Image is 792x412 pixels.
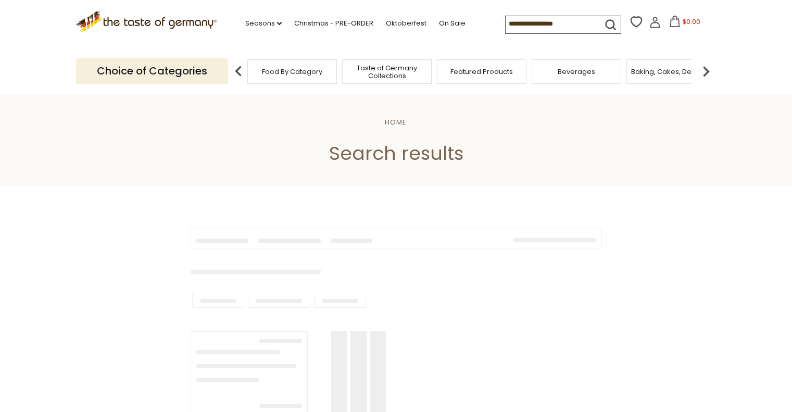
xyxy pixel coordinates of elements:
[294,18,373,29] a: Christmas - PRE-ORDER
[683,17,700,26] span: $0.00
[245,18,282,29] a: Seasons
[385,117,407,127] a: Home
[439,18,466,29] a: On Sale
[450,68,513,76] a: Featured Products
[386,18,426,29] a: Oktoberfest
[558,68,595,76] a: Beverages
[696,61,716,82] img: next arrow
[631,68,712,76] a: Baking, Cakes, Desserts
[262,68,322,76] a: Food By Category
[32,142,760,165] h1: Search results
[663,16,707,31] button: $0.00
[345,64,429,80] a: Taste of Germany Collections
[228,61,249,82] img: previous arrow
[76,58,228,84] p: Choice of Categories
